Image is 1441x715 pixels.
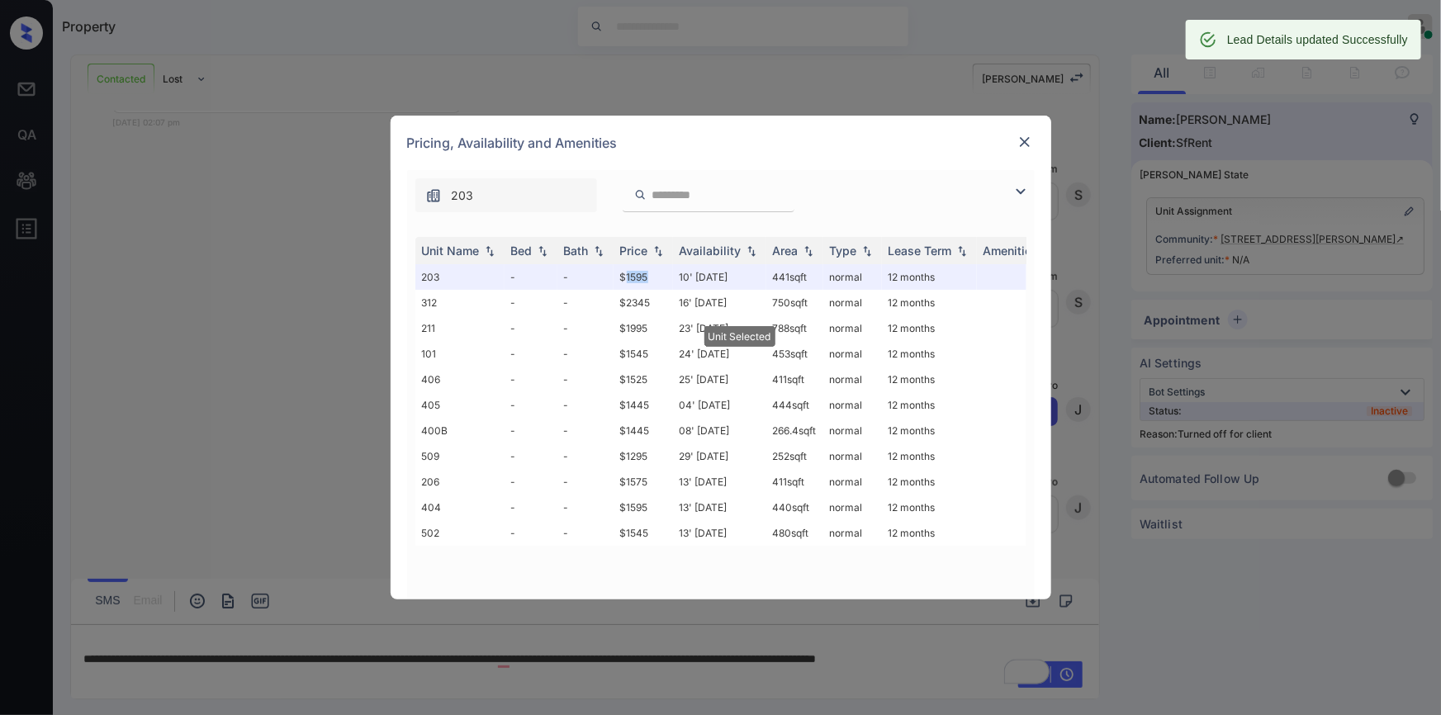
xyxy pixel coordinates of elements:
[1011,182,1031,201] img: icon-zuma
[830,244,857,258] div: Type
[415,418,505,443] td: 400B
[823,418,882,443] td: normal
[614,341,673,367] td: $1545
[505,418,557,443] td: -
[415,495,505,520] td: 404
[505,495,557,520] td: -
[557,264,614,290] td: -
[391,116,1051,170] div: Pricing, Availability and Amenities
[614,520,673,546] td: $1545
[882,418,977,443] td: 12 months
[505,290,557,315] td: -
[766,367,823,392] td: 411 sqft
[680,244,742,258] div: Availability
[614,367,673,392] td: $1525
[882,315,977,341] td: 12 months
[415,520,505,546] td: 502
[766,418,823,443] td: 266.4 sqft
[557,315,614,341] td: -
[882,290,977,315] td: 12 months
[766,290,823,315] td: 750 sqft
[954,245,970,257] img: sorting
[415,392,505,418] td: 405
[882,341,977,367] td: 12 months
[882,469,977,495] td: 12 months
[882,520,977,546] td: 12 months
[766,264,823,290] td: 441 sqft
[415,290,505,315] td: 312
[614,495,673,520] td: $1595
[452,187,474,205] span: 203
[800,245,817,257] img: sorting
[505,469,557,495] td: -
[823,290,882,315] td: normal
[882,443,977,469] td: 12 months
[557,443,614,469] td: -
[673,418,766,443] td: 08' [DATE]
[823,367,882,392] td: normal
[415,264,505,290] td: 203
[766,495,823,520] td: 440 sqft
[673,341,766,367] td: 24' [DATE]
[773,244,799,258] div: Area
[1017,134,1033,150] img: close
[557,367,614,392] td: -
[422,244,480,258] div: Unit Name
[673,443,766,469] td: 29' [DATE]
[505,443,557,469] td: -
[766,443,823,469] td: 252 sqft
[823,392,882,418] td: normal
[415,469,505,495] td: 206
[766,469,823,495] td: 411 sqft
[415,341,505,367] td: 101
[557,469,614,495] td: -
[511,244,533,258] div: Bed
[766,520,823,546] td: 480 sqft
[425,187,442,204] img: icon-zuma
[557,495,614,520] td: -
[673,392,766,418] td: 04' [DATE]
[823,264,882,290] td: normal
[505,315,557,341] td: -
[614,392,673,418] td: $1445
[557,392,614,418] td: -
[673,495,766,520] td: 13' [DATE]
[614,315,673,341] td: $1995
[673,367,766,392] td: 25' [DATE]
[823,495,882,520] td: normal
[823,469,882,495] td: normal
[505,264,557,290] td: -
[505,341,557,367] td: -
[673,315,766,341] td: 23' [DATE]
[882,264,977,290] td: 12 months
[614,264,673,290] td: $1595
[673,469,766,495] td: 13' [DATE]
[823,520,882,546] td: normal
[614,418,673,443] td: $1445
[882,495,977,520] td: 12 months
[564,244,589,258] div: Bath
[766,341,823,367] td: 453 sqft
[557,520,614,546] td: -
[650,245,666,257] img: sorting
[557,418,614,443] td: -
[823,341,882,367] td: normal
[614,290,673,315] td: $2345
[534,245,551,257] img: sorting
[1227,25,1408,54] div: Lead Details updated Successfully
[889,244,952,258] div: Lease Term
[634,187,647,202] img: icon-zuma
[590,245,607,257] img: sorting
[481,245,498,257] img: sorting
[415,315,505,341] td: 211
[766,392,823,418] td: 444 sqft
[505,392,557,418] td: -
[823,443,882,469] td: normal
[673,520,766,546] td: 13' [DATE]
[859,245,875,257] img: sorting
[614,469,673,495] td: $1575
[557,290,614,315] td: -
[415,443,505,469] td: 509
[614,443,673,469] td: $1295
[882,367,977,392] td: 12 months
